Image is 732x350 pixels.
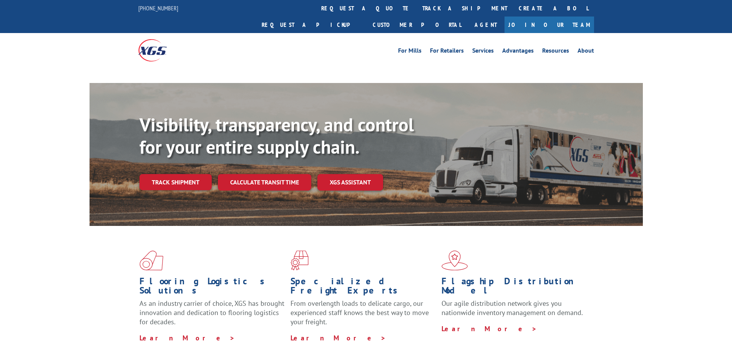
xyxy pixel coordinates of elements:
[139,113,414,159] b: Visibility, transparency, and control for your entire supply chain.
[290,333,386,342] a: Learn More >
[442,299,583,317] span: Our agile distribution network gives you nationwide inventory management on demand.
[139,250,163,270] img: xgs-icon-total-supply-chain-intelligence-red
[398,48,422,56] a: For Mills
[442,277,587,299] h1: Flagship Distribution Model
[578,48,594,56] a: About
[290,250,309,270] img: xgs-icon-focused-on-flooring-red
[502,48,534,56] a: Advantages
[367,17,467,33] a: Customer Portal
[139,277,285,299] h1: Flooring Logistics Solutions
[139,174,212,190] a: Track shipment
[256,17,367,33] a: Request a pickup
[442,324,537,333] a: Learn More >
[430,48,464,56] a: For Retailers
[472,48,494,56] a: Services
[467,17,505,33] a: Agent
[138,4,178,12] a: [PHONE_NUMBER]
[139,333,235,342] a: Learn More >
[218,174,311,191] a: Calculate transit time
[139,299,284,326] span: As an industry carrier of choice, XGS has brought innovation and dedication to flooring logistics...
[505,17,594,33] a: Join Our Team
[290,277,436,299] h1: Specialized Freight Experts
[442,250,468,270] img: xgs-icon-flagship-distribution-model-red
[290,299,436,333] p: From overlength loads to delicate cargo, our experienced staff knows the best way to move your fr...
[542,48,569,56] a: Resources
[317,174,383,191] a: XGS ASSISTANT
